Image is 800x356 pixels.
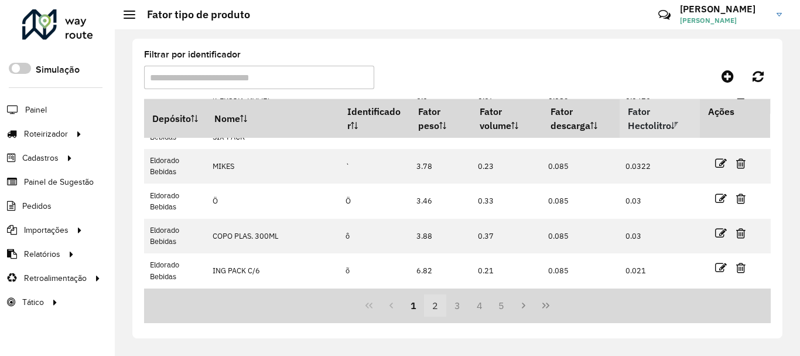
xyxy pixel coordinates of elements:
[22,152,59,164] span: Cadastros
[410,219,471,253] td: 3.88
[620,184,700,218] td: 0.03
[471,184,542,218] td: 0.33
[25,104,47,116] span: Painel
[542,149,620,184] td: 0.085
[339,253,410,288] td: õ
[339,99,410,138] th: Identificador
[144,184,206,218] td: Eldorado Bebidas
[680,4,768,15] h3: [PERSON_NAME]
[542,253,620,288] td: 0.085
[24,224,69,236] span: Importações
[471,149,542,184] td: 0.23
[206,253,339,288] td: ING PACK C/6
[535,294,557,317] button: Last Page
[206,149,339,184] td: MIKES
[24,272,87,284] span: Retroalimentação
[410,184,471,218] td: 3.46
[700,99,770,124] th: Ações
[22,200,52,212] span: Pedidos
[24,128,68,140] span: Roteirizador
[736,225,746,241] a: Excluir
[469,294,491,317] button: 4
[736,155,746,171] a: Excluir
[144,99,206,138] th: Depósito
[24,176,94,188] span: Painel de Sugestão
[542,219,620,253] td: 0.085
[339,219,410,253] td: ô
[680,15,768,26] span: [PERSON_NAME]
[144,219,206,253] td: Eldorado Bebidas
[144,48,241,62] label: Filtrar por identificador
[36,63,80,77] label: Simulação
[22,296,44,308] span: Tático
[736,191,746,206] a: Excluir
[402,294,425,317] button: 1
[715,191,727,206] a: Editar
[144,149,206,184] td: Eldorado Bebidas
[620,253,700,288] td: 0.021
[471,99,542,138] th: Fator volume
[410,99,471,138] th: Fator peso
[471,219,542,253] td: 0.37
[715,155,727,171] a: Editar
[715,225,727,241] a: Editar
[24,248,60,260] span: Relatórios
[144,253,206,288] td: Eldorado Bebidas
[206,219,339,253] td: COPO PLAS. 300ML
[620,219,700,253] td: 0.03
[135,8,250,21] h2: Fator tipo de produto
[206,99,339,138] th: Nome
[620,149,700,184] td: 0.0322
[715,260,727,276] a: Editar
[410,149,471,184] td: 3.78
[491,294,513,317] button: 5
[652,2,677,28] a: Contato Rápido
[620,99,700,138] th: Fator Hectolitro
[736,260,746,276] a: Excluir
[339,149,410,184] td: `
[542,184,620,218] td: 0.085
[339,184,410,218] td: Ö
[424,294,446,317] button: 2
[542,99,620,138] th: Fator descarga
[512,294,535,317] button: Next Page
[471,253,542,288] td: 0.21
[206,184,339,218] td: Ö
[446,294,469,317] button: 3
[410,253,471,288] td: 6.82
